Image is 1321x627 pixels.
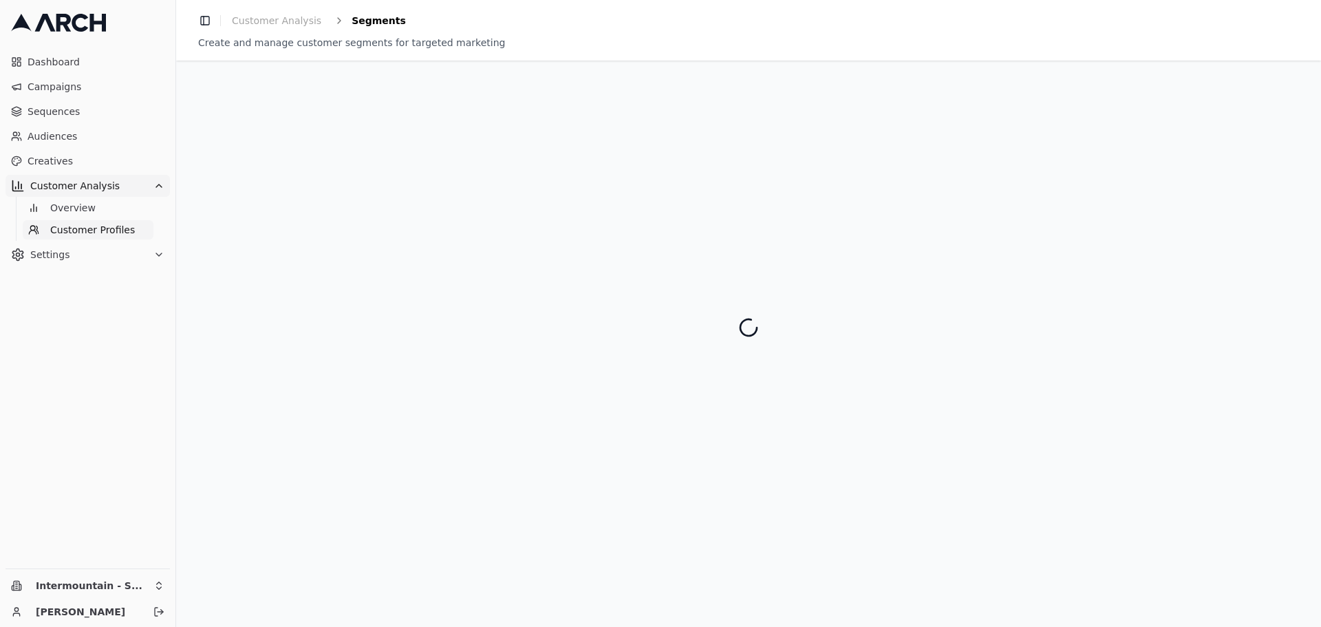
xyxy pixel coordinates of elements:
a: Creatives [6,150,170,172]
a: Audiences [6,125,170,147]
span: Customer Analysis [30,179,148,193]
a: Campaigns [6,76,170,98]
button: Log out [149,602,169,621]
a: Overview [23,198,153,217]
button: Settings [6,244,170,266]
span: Customer Profiles [50,223,131,237]
span: Campaigns [28,80,164,94]
div: Create and manage customer segments for targeted marketing [198,36,1299,50]
a: Dashboard [6,51,170,73]
span: Intermountain - Superior Water & Air [36,580,148,592]
button: Intermountain - Superior Water & Air [6,575,170,597]
span: Sequences [28,105,164,118]
span: Audiences [28,129,164,143]
nav: breadcrumb [226,11,394,30]
span: Overview [50,201,94,215]
span: Segments [345,14,394,28]
a: Customer Profiles [23,220,153,240]
button: Customer Analysis [6,175,170,197]
a: Sequences [6,100,170,123]
span: Settings [30,248,148,262]
span: Customer Analysis [232,14,314,28]
a: [PERSON_NAME] [36,605,138,619]
span: Creatives [28,154,164,168]
a: Customer Analysis [226,11,320,30]
span: Dashboard [28,55,164,69]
